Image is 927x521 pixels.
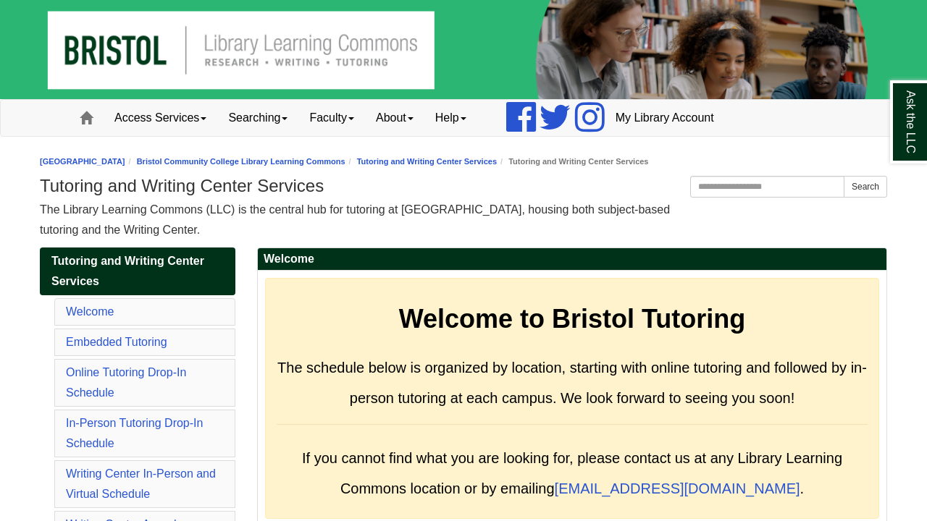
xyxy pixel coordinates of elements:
[258,248,886,271] h2: Welcome
[40,247,235,295] a: Tutoring and Writing Center Services
[605,100,725,136] a: My Library Account
[302,450,842,496] span: If you cannot find what you are looking for, please contact us at any Library Learning Commons lo...
[365,100,424,136] a: About
[40,157,125,166] a: [GEOGRAPHIC_DATA]
[40,176,887,196] h1: Tutoring and Writing Center Services
[137,157,345,166] a: Bristol Community College Library Learning Commons
[277,360,867,406] span: The schedule below is organized by location, starting with online tutoring and followed by in-per...
[844,176,887,198] button: Search
[357,157,497,166] a: Tutoring and Writing Center Services
[217,100,298,136] a: Searching
[66,417,203,449] a: In-Person Tutoring Drop-In Schedule
[66,336,167,348] a: Embedded Tutoring
[51,255,204,287] span: Tutoring and Writing Center Services
[497,155,648,169] li: Tutoring and Writing Center Services
[66,366,186,399] a: Online Tutoring Drop-In Schedule
[298,100,365,136] a: Faculty
[66,305,114,318] a: Welcome
[40,203,670,236] span: The Library Learning Commons (LLC) is the central hub for tutoring at [GEOGRAPHIC_DATA], housing ...
[66,467,216,500] a: Writing Center In-Person and Virtual Schedule
[424,100,477,136] a: Help
[40,155,887,169] nav: breadcrumb
[104,100,217,136] a: Access Services
[399,304,746,334] strong: Welcome to Bristol Tutoring
[555,480,800,496] a: [EMAIL_ADDRESS][DOMAIN_NAME]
